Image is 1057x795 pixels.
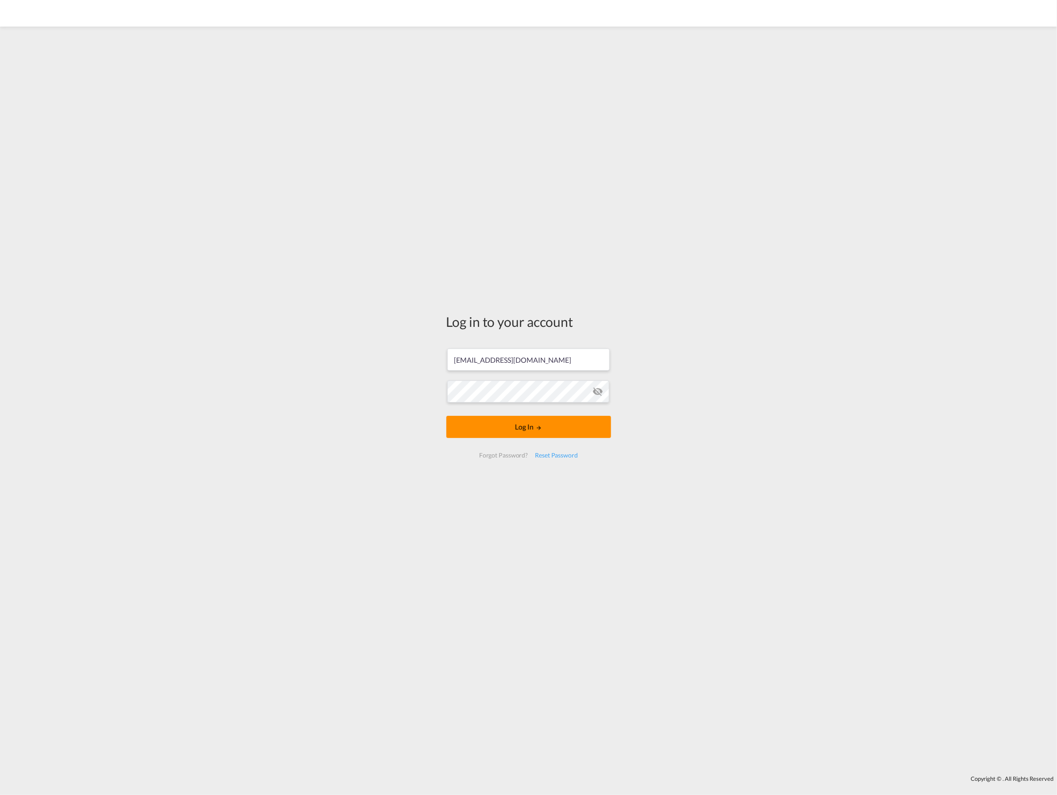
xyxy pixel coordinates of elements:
[447,349,610,371] input: Enter email/phone number
[446,416,611,438] button: LOGIN
[476,447,531,463] div: Forgot Password?
[592,386,603,397] md-icon: icon-eye-off
[446,312,611,331] div: Log in to your account
[531,447,581,463] div: Reset Password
